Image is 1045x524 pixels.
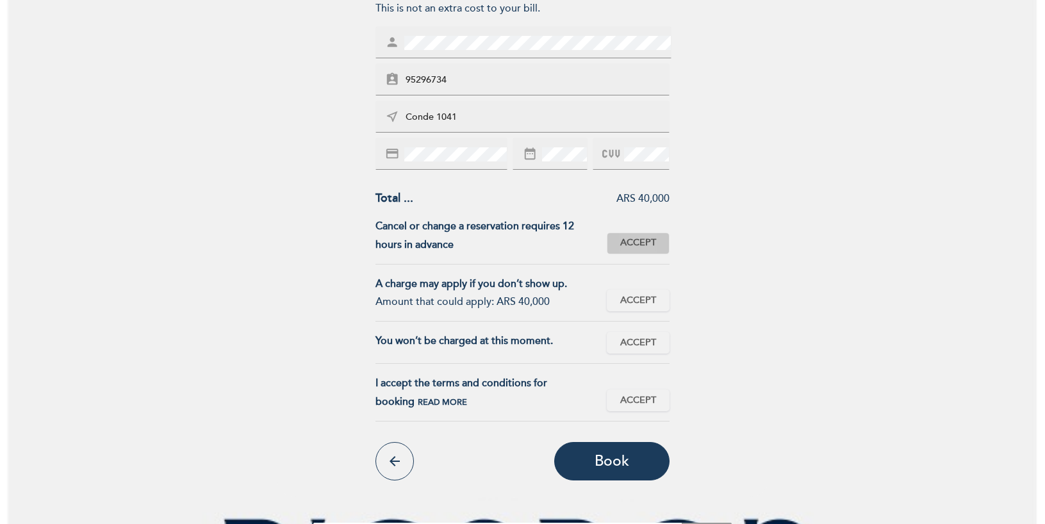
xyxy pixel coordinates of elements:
div: You won’t be charged at this moment. [375,332,607,354]
div: I accept the terms and conditions for booking [375,374,607,411]
span: Accept [620,336,656,350]
div: Cancel or change a reservation requires 12 hours in advance [375,217,607,254]
input: Billing address [404,110,671,125]
button: Accept [607,332,670,354]
span: Read more [418,397,467,407]
input: ID or Passport Number [404,73,671,88]
span: Book [595,452,629,470]
i: assignment_ind [385,72,399,86]
div: A charge may apply if you don’t show up. [375,275,597,293]
button: Accept [607,233,670,254]
i: near_me [385,110,399,124]
i: person [385,35,399,49]
div: Amount that could apply: ARS 40,000 [375,293,597,311]
button: Book [554,442,670,480]
span: Accept [620,236,656,250]
i: arrow_back [387,454,402,469]
i: date_range [523,147,537,161]
button: arrow_back [375,442,414,480]
span: Total ... [375,191,413,205]
span: Accept [620,294,656,307]
div: ARS 40,000 [413,192,670,206]
button: Accept [607,290,670,311]
i: credit_card [385,147,399,161]
button: Accept [607,389,670,411]
span: Accept [620,394,656,407]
